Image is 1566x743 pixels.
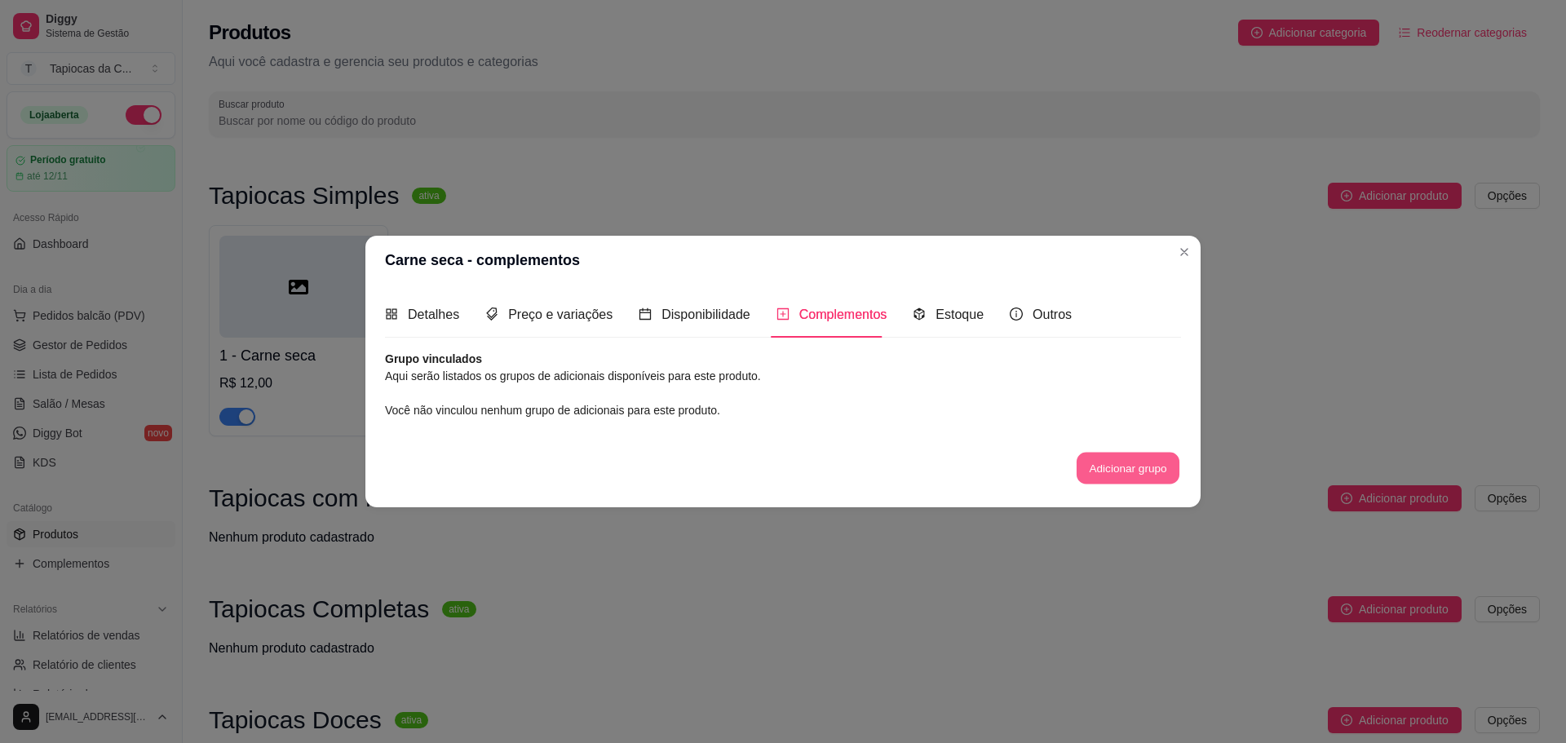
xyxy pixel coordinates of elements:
span: Complementos [799,307,887,321]
span: info-circle [1010,307,1023,321]
span: Você não vinculou nenhum grupo de adicionais para este produto. [385,404,720,417]
span: Detalhes [408,307,459,321]
button: Close [1171,239,1197,265]
span: Preço e variações [508,307,613,321]
span: calendar [639,307,652,321]
article: Grupo vinculados [385,351,1181,367]
button: Adicionar grupo [1077,453,1179,484]
article: Aqui serão listados os grupos de adicionais disponíveis para este produto. [385,367,1181,385]
span: Outros [1033,307,1072,321]
span: Estoque [936,307,984,321]
span: tags [485,307,498,321]
span: Disponibilidade [661,307,750,321]
span: plus-square [776,307,790,321]
span: appstore [385,307,398,321]
span: code-sandbox [913,307,926,321]
header: Carne seca - complementos [365,236,1201,285]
